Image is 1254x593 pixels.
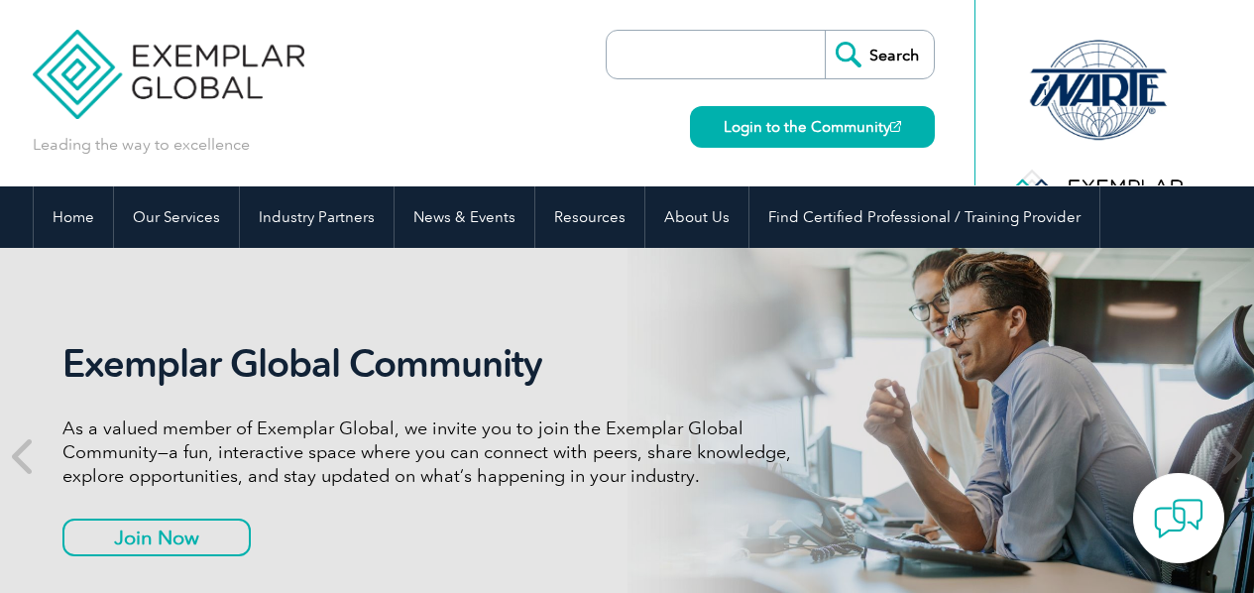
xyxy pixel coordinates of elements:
[645,186,748,248] a: About Us
[825,31,934,78] input: Search
[240,186,394,248] a: Industry Partners
[749,186,1099,248] a: Find Certified Professional / Training Provider
[62,341,806,387] h2: Exemplar Global Community
[535,186,644,248] a: Resources
[62,519,251,556] a: Join Now
[1154,494,1203,543] img: contact-chat.png
[33,134,250,156] p: Leading the way to excellence
[395,186,534,248] a: News & Events
[34,186,113,248] a: Home
[890,121,901,132] img: open_square.png
[62,416,806,488] p: As a valued member of Exemplar Global, we invite you to join the Exemplar Global Community—a fun,...
[690,106,935,148] a: Login to the Community
[114,186,239,248] a: Our Services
